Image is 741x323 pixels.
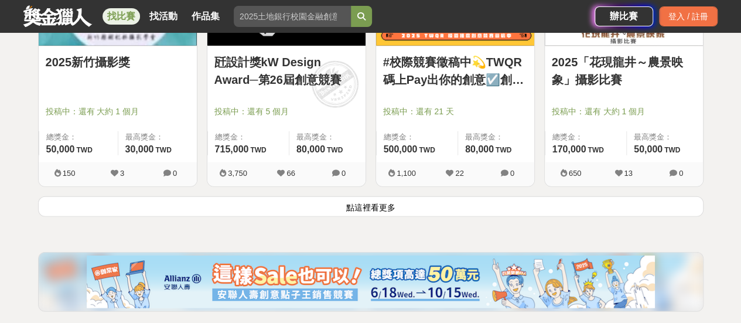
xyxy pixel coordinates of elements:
span: 最高獎金： [125,131,190,143]
span: 50,000 [46,144,75,154]
span: 投稿中：還有 21 天 [383,106,527,118]
span: TWD [76,146,92,154]
span: 80,000 [296,144,325,154]
span: 總獎金： [215,131,282,143]
a: 2025新竹攝影獎 [46,53,190,71]
a: 瓩設計獎kW Design Award─第26屆創意競賽 [214,53,358,89]
input: 2025土地銀行校園金融創意挑戰賽：從你出發 開啟智慧金融新頁 [234,6,351,27]
a: 找比賽 [103,8,140,25]
span: TWD [588,146,603,154]
span: 總獎金： [552,131,619,143]
span: 650 [569,169,582,178]
span: 50,000 [634,144,663,154]
span: TWD [327,146,343,154]
span: 0 [342,169,346,178]
span: 170,000 [552,144,586,154]
img: cf4fb443-4ad2-4338-9fa3-b46b0bf5d316.png [87,256,655,308]
a: 2025「花現龍井～農景映象」攝影比賽 [552,53,696,89]
span: 最高獎金： [296,131,358,143]
span: TWD [664,146,680,154]
span: 0 [679,169,683,178]
span: 最高獎金： [465,131,527,143]
span: 總獎金： [384,131,450,143]
span: TWD [155,146,171,154]
span: 80,000 [465,144,494,154]
span: 投稿中：還有 大約 1 個月 [552,106,696,118]
span: 投稿中：還有 大約 1 個月 [46,106,190,118]
span: 30,000 [125,144,154,154]
span: 715,000 [215,144,249,154]
span: 22 [455,169,463,178]
span: 150 [63,169,76,178]
a: 辦比賽 [595,6,653,26]
span: 3,750 [228,169,247,178]
span: 最高獎金： [634,131,696,143]
button: 點這裡看更多 [38,196,704,217]
span: 總獎金： [46,131,111,143]
span: 13 [624,169,632,178]
a: #校際競賽徵稿中💫TWQR碼上Pay出你的創意☑️創意特Pay員徵召令🔥短影音、梗圖大賽開跑啦🤩 [383,53,527,89]
span: 3 [120,169,124,178]
a: 作品集 [187,8,224,25]
span: 0 [173,169,177,178]
span: 0 [510,169,514,178]
span: TWD [250,146,266,154]
span: 投稿中：還有 5 個月 [214,106,358,118]
span: TWD [419,146,435,154]
span: TWD [496,146,511,154]
span: 1,100 [397,169,416,178]
span: 500,000 [384,144,418,154]
a: 找活動 [145,8,182,25]
span: 66 [286,169,295,178]
div: 登入 / 註冊 [659,6,718,26]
